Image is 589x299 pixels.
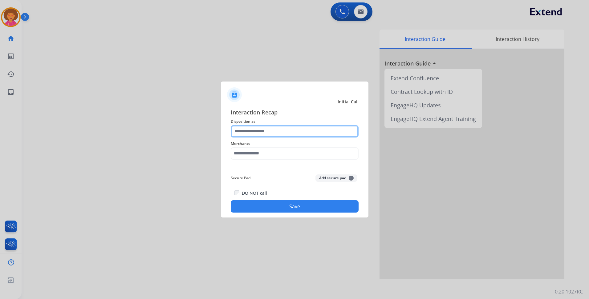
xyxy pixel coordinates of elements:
[231,140,359,147] span: Merchants
[242,190,267,196] label: DO NOT call
[349,176,354,181] span: +
[227,87,242,102] img: contactIcon
[231,167,359,167] img: contact-recap-line.svg
[338,99,359,105] span: Initial Call
[231,118,359,125] span: Disposition as
[555,288,583,295] p: 0.20.1027RC
[231,200,359,213] button: Save
[231,108,359,118] span: Interaction Recap
[315,174,357,182] button: Add secure pad+
[231,174,250,182] span: Secure Pad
